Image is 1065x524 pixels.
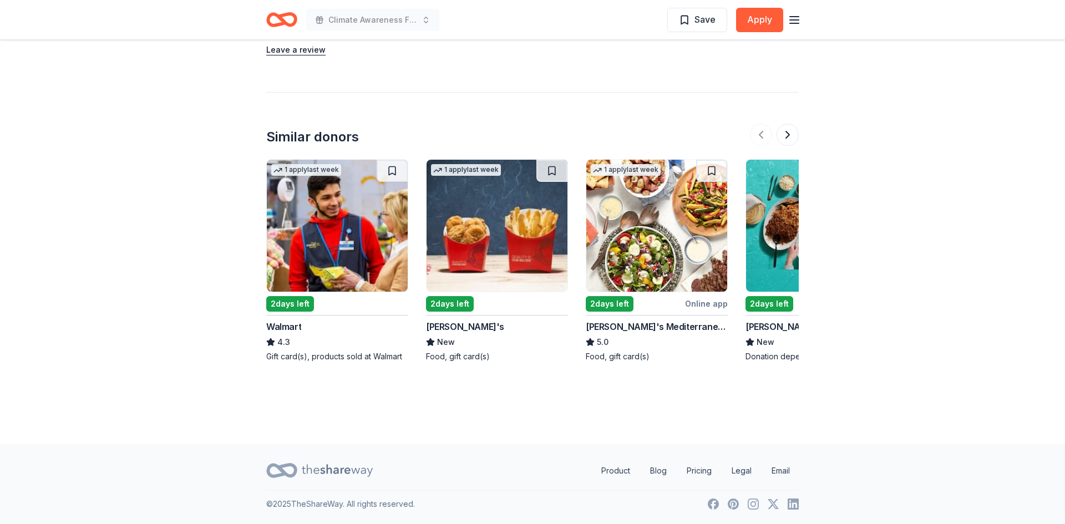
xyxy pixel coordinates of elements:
[678,460,721,482] a: Pricing
[266,320,301,333] div: Walmart
[266,159,408,362] a: Image for Walmart1 applylast week2days leftWalmart4.3Gift card(s), products sold at Walmart
[266,296,314,312] div: 2 days left
[736,8,783,32] button: Apply
[592,460,639,482] a: Product
[426,351,568,362] div: Food, gift card(s)
[723,460,760,482] a: Legal
[266,7,297,33] a: Home
[667,8,727,32] button: Save
[694,12,716,27] span: Save
[431,164,501,176] div: 1 apply last week
[266,351,408,362] div: Gift card(s), products sold at Walmart
[586,320,728,333] div: [PERSON_NAME]'s Mediterranean Cafe
[437,335,455,349] span: New
[592,460,799,482] nav: quick links
[745,351,887,362] div: Donation depends on request
[586,351,728,362] div: Food, gift card(s)
[586,160,727,292] img: Image for Taziki's Mediterranean Cafe
[277,335,290,349] span: 4.3
[328,13,417,27] span: Climate Awareness Field Days
[266,43,326,57] button: Leave a review
[271,164,341,176] div: 1 apply last week
[426,320,504,333] div: [PERSON_NAME]'s
[266,128,359,146] div: Similar donors
[586,159,728,362] a: Image for Taziki's Mediterranean Cafe1 applylast week2days leftOnline app[PERSON_NAME]'s Mediterr...
[591,164,661,176] div: 1 apply last week
[763,460,799,482] a: Email
[757,335,774,349] span: New
[641,460,676,482] a: Blog
[266,497,415,511] p: © 2025 TheShareWay. All rights reserved.
[746,160,887,292] img: Image for Fuzzy's Taco Shop
[306,9,439,31] button: Climate Awareness Field Days
[597,335,608,349] span: 5.0
[267,160,408,292] img: Image for Walmart
[685,297,728,311] div: Online app
[745,296,793,312] div: 2 days left
[586,296,633,312] div: 2 days left
[426,296,474,312] div: 2 days left
[426,159,568,362] a: Image for Wendy's1 applylast week2days left[PERSON_NAME]'sNewFood, gift card(s)
[745,159,887,362] a: Image for Fuzzy's Taco Shop2days left[PERSON_NAME]'s Taco ShopNewDonation depends on request
[745,320,870,333] div: [PERSON_NAME]'s Taco Shop
[427,160,567,292] img: Image for Wendy's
